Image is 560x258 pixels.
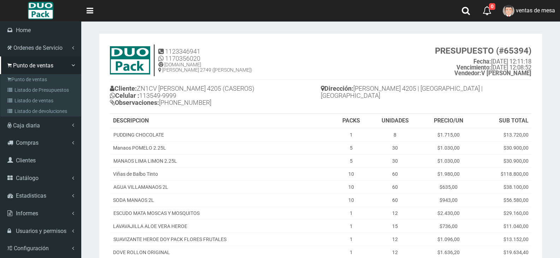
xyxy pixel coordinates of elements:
td: Manaos POMELO 2.25L [110,141,333,154]
td: $1.030,00 [421,141,476,154]
b: Celular : [110,92,139,99]
small: [DATE] 12:11:18 [DATE] 12:08:52 [435,46,531,77]
h4: ZN1CV [PERSON_NAME] 4205 (CASEROS) 113549-9999 [PHONE_NUMBER] [110,83,321,109]
td: AGUA VILLAMANAOS 2L [110,180,333,193]
td: Viñas de Balbo Tinto [110,167,333,180]
span: Usuarios y permisos [16,228,66,234]
td: $13.720,00 [476,128,531,142]
td: 1 [333,220,370,233]
span: Estadisticas [16,192,46,199]
span: Catálogo [16,175,39,181]
td: 5 [333,154,370,167]
td: 10 [333,167,370,180]
h4: [PERSON_NAME] 4205 | [GEOGRAPHIC_DATA] | [GEOGRAPHIC_DATA] [321,83,532,103]
a: Punto de ventas [2,74,81,85]
td: 1 [333,206,370,220]
a: Listado de Presupuestos [2,85,81,95]
span: Compras [16,139,39,146]
td: $635,00 [421,180,476,193]
b: Dirección: [321,85,353,92]
td: 10 [333,193,370,206]
strong: Fecha: [473,58,491,65]
td: $11.040,00 [476,220,531,233]
td: MANAOS LIMA LIMON 2.25L [110,154,333,167]
td: 30 [369,141,421,154]
td: $2.430,00 [421,206,476,220]
span: Ordenes de Servicio [13,44,63,51]
td: $56.580,00 [476,193,531,206]
td: 60 [369,180,421,193]
td: $1.096,00 [421,233,476,246]
span: Punto de ventas [13,62,53,69]
a: Listado de ventas [2,95,81,106]
span: Clientes [16,157,36,164]
b: Observaciones: [110,99,159,106]
td: PUDDING CHOCOLATE [110,128,333,142]
span: ventas de mesa [516,7,555,14]
td: 5 [333,141,370,154]
span: Configuración [14,245,49,252]
h4: 1123346941 1170356020 [158,48,252,62]
td: LAVAVAJILLA ALOE VERA HEROE [110,220,333,233]
td: ESCUDO MATA MOSCAS Y MOSQUITOS [110,206,333,220]
h5: [DOMAIN_NAME] [PERSON_NAME] 2749 ([PERSON_NAME]) [158,62,252,73]
span: Informes [16,210,38,217]
td: 10 [333,180,370,193]
td: 60 [369,193,421,206]
td: 8 [369,128,421,142]
td: 1 [333,233,370,246]
span: Home [16,27,31,34]
th: PRECIO/UN [421,114,476,128]
a: Listado de devoluciones [2,106,81,116]
strong: Vendedor: [454,70,481,77]
td: 12 [369,233,421,246]
td: 60 [369,167,421,180]
span: 0 [489,3,495,10]
td: $1.030,00 [421,154,476,167]
b: V [PERSON_NAME] [454,70,531,77]
td: $943,00 [421,193,476,206]
td: SUAVIZANTE HEROE DOY PACK FLORES FRUTALES [110,233,333,246]
td: $38.100,00 [476,180,531,193]
td: $13.152,00 [476,233,531,246]
td: $1.980,00 [421,167,476,180]
img: User Image [503,5,514,17]
td: $118.800,00 [476,167,531,180]
td: 12 [369,206,421,220]
td: 15 [369,220,421,233]
th: DESCRIPCION [110,114,333,128]
strong: Vencimiento: [456,64,491,71]
td: $1.715,00 [421,128,476,142]
td: SODA MANAOS 2L [110,193,333,206]
strong: PRESUPUESTO (#65394) [435,46,531,56]
td: $30.900,00 [476,154,531,167]
td: $736,00 [421,220,476,233]
td: $29.160,00 [476,206,531,220]
b: Cliente: [110,85,137,92]
td: $30.900,00 [476,141,531,154]
th: UNIDADES [369,114,421,128]
img: Logo grande [28,2,53,19]
th: PACKS [333,114,370,128]
span: Caja diaria [13,122,40,129]
td: 1 [333,128,370,142]
td: 30 [369,154,421,167]
th: SUB TOTAL [476,114,531,128]
img: 9k= [110,46,150,74]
